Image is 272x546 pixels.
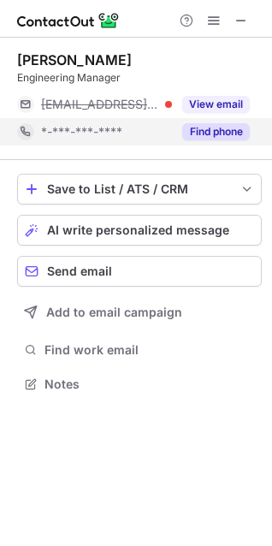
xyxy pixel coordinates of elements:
[47,264,112,278] span: Send email
[41,97,159,112] span: [EMAIL_ADDRESS][DOMAIN_NAME]
[182,123,250,140] button: Reveal Button
[17,51,132,68] div: [PERSON_NAME]
[17,10,120,31] img: ContactOut v5.3.10
[17,372,262,396] button: Notes
[17,297,262,328] button: Add to email campaign
[44,377,255,392] span: Notes
[182,96,250,113] button: Reveal Button
[44,342,255,358] span: Find work email
[17,174,262,205] button: save-profile-one-click
[47,182,232,196] div: Save to List / ATS / CRM
[46,306,182,319] span: Add to email campaign
[17,70,262,86] div: Engineering Manager
[47,223,229,237] span: AI write personalized message
[17,256,262,287] button: Send email
[17,215,262,246] button: AI write personalized message
[17,338,262,362] button: Find work email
